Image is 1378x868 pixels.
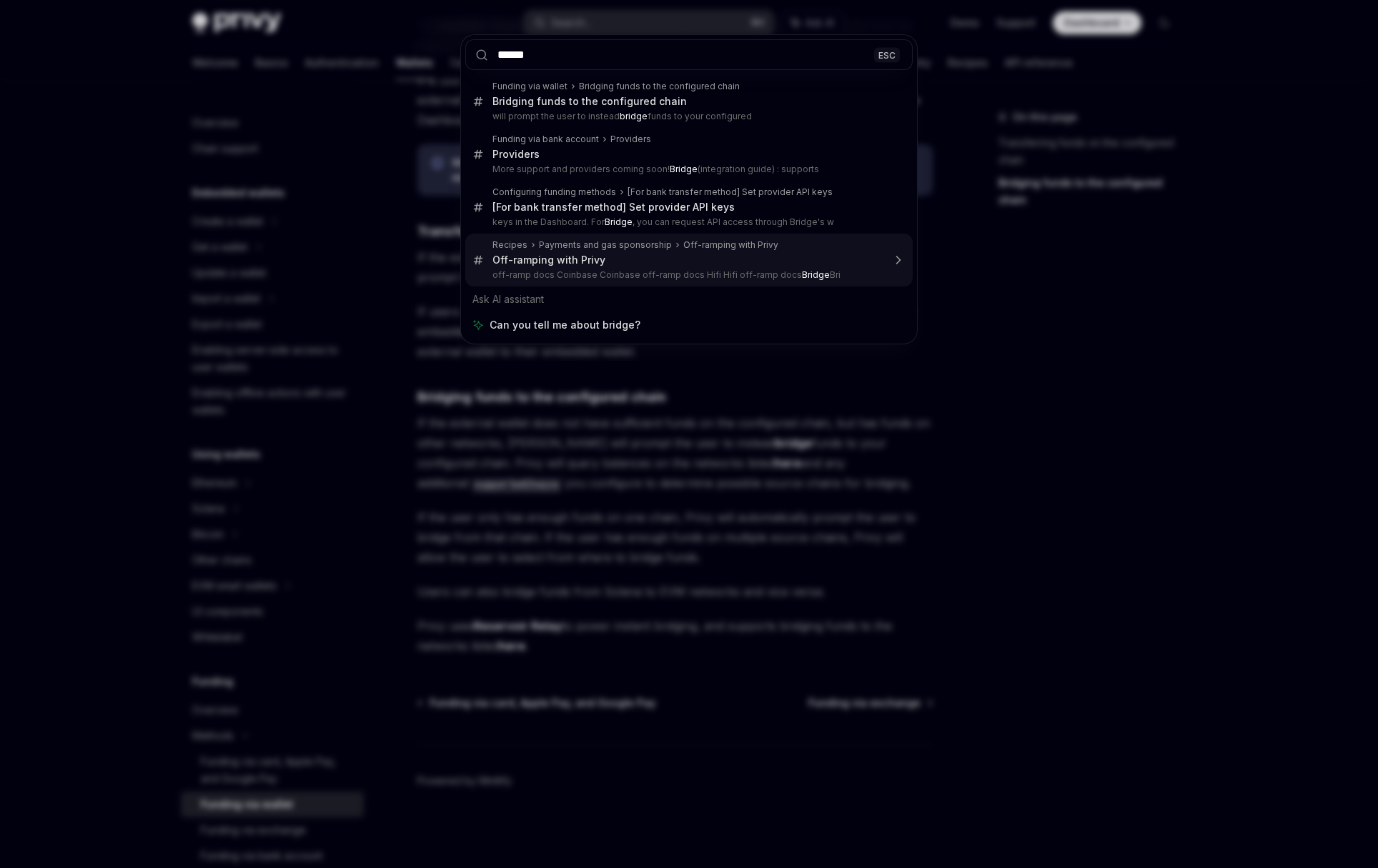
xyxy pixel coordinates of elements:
[492,164,883,175] p: More support and providers coming soon! (integration guide) : supports
[683,239,778,251] div: Off-ramping with Privy
[670,164,698,174] b: Bridge
[490,318,640,332] span: Can you tell me about bridge?
[492,254,605,266] div: Off-ramping with Privy
[492,216,883,228] p: keys in the Dashboard. For , you can request API access through Bridge's w
[605,216,633,227] b: Bridge
[579,81,740,92] div: Bridging funds to the configured chain
[492,148,540,161] div: Providers
[874,47,900,62] div: ESC
[628,186,833,198] div: [For bank transfer method] Set provider API keys
[620,111,648,121] b: bridge
[465,286,913,312] div: Ask AI assistant
[802,269,830,280] b: Bridge
[492,134,599,145] div: Funding via bank account
[492,201,735,214] div: [For bank transfer method] Set provider API keys
[492,81,567,92] div: Funding via wallet
[610,134,651,145] div: Providers
[492,111,883,122] p: will prompt the user to instead funds to your configured
[492,269,883,281] p: off-ramp docs Coinbase Coinbase off-ramp docs Hifi Hifi off-ramp docs Bri
[492,186,616,198] div: Configuring funding methods
[492,95,687,108] div: Bridging funds to the configured chain
[539,239,672,251] div: Payments and gas sponsorship
[492,239,527,251] div: Recipes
